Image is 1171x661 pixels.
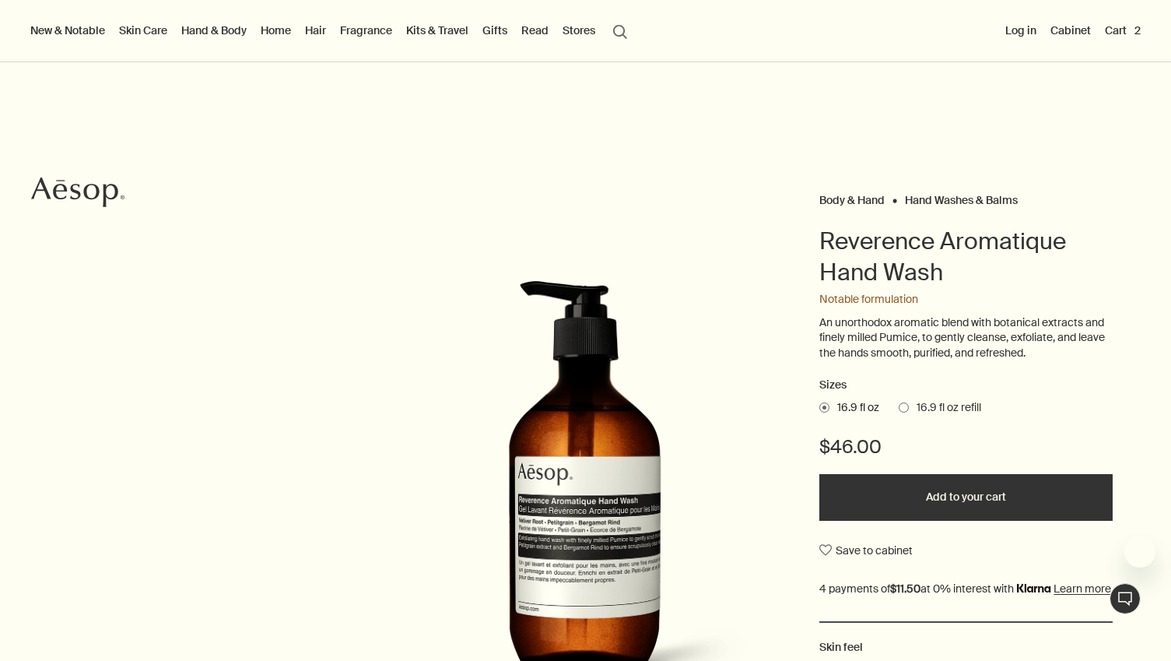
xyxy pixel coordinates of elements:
[31,177,124,208] svg: Aesop
[27,20,108,40] button: New & Notable
[819,315,1112,361] p: An unorthodox aromatic blend with botanical extracts and finely milled Pumice, to gently cleanse,...
[819,536,913,564] button: Save to cabinet
[116,20,170,40] a: Skin Care
[900,614,931,645] iframe: no content
[819,193,885,200] a: Body & Hand
[1002,20,1040,40] button: Log in
[258,20,294,40] a: Home
[27,173,128,216] a: Aesop
[819,376,1112,395] h2: Sizes
[337,20,395,40] a: Fragrance
[905,193,1018,200] a: Hand Washes & Balms
[606,16,634,45] button: Open search
[1124,536,1155,568] iframe: Close message from Aesop
[302,20,329,40] a: Hair
[909,400,981,416] span: 16.9 fl oz refill
[559,20,598,40] button: Stores
[178,20,250,40] a: Hand & Body
[819,226,1112,288] h1: Reverence Aromatique Hand Wash
[1047,20,1094,40] a: Cabinet
[479,20,510,40] a: Gifts
[819,434,882,459] span: $46.00
[900,536,1155,645] div: Aesop says "Our consultants are available now to offer personalised product advice.". Open messag...
[403,20,472,40] a: Kits & Travel
[829,400,879,416] span: 16.9 fl oz
[1102,20,1144,40] button: Cart2
[819,638,1112,656] h2: Skin feel
[819,474,1112,521] button: Add to your cart - $46.00
[518,20,552,40] a: Read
